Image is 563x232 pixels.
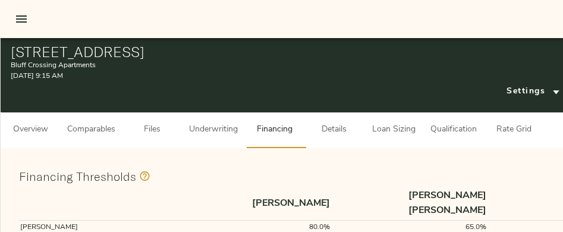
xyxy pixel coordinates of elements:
[177,196,330,212] h6: [PERSON_NAME]
[8,123,53,137] span: Overview
[507,84,560,99] span: Settings
[19,170,136,183] h3: Financing Thresholds
[189,123,238,137] span: Underwriting
[7,5,36,33] button: open drawer
[312,123,357,137] span: Details
[491,123,536,137] span: Rate Grid
[67,123,115,137] span: Comparables
[252,123,297,137] span: Financing
[130,123,175,137] span: Files
[371,123,416,137] span: Loan Sizing
[430,123,477,137] span: Qualification
[333,189,486,219] h6: [PERSON_NAME] [PERSON_NAME]
[136,169,150,183] svg: Each market has a predefined leverage and DSCR (debt service coverage ratio) limit. Know how much...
